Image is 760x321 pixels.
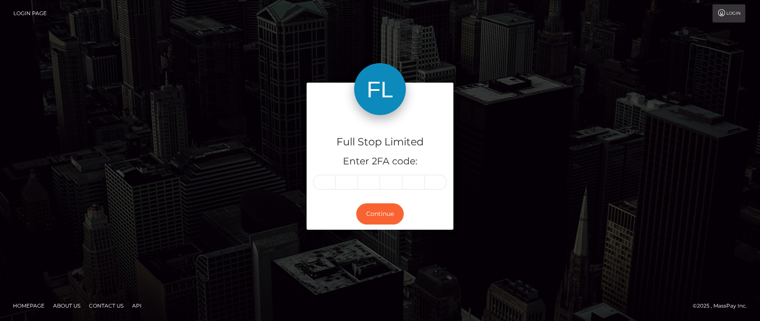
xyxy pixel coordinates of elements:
div: © 2025 , MassPay Inc. [693,301,754,311]
img: Full Stop Limited [354,63,406,115]
h5: Enter 2FA code: [313,155,447,168]
button: Continue [356,203,404,225]
a: Login [712,4,745,22]
a: Login Page [13,4,47,22]
h4: Full Stop Limited [313,135,447,150]
a: API [129,299,145,312]
a: Homepage [9,299,48,312]
a: About Us [50,299,84,312]
a: Contact Us [85,299,127,312]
